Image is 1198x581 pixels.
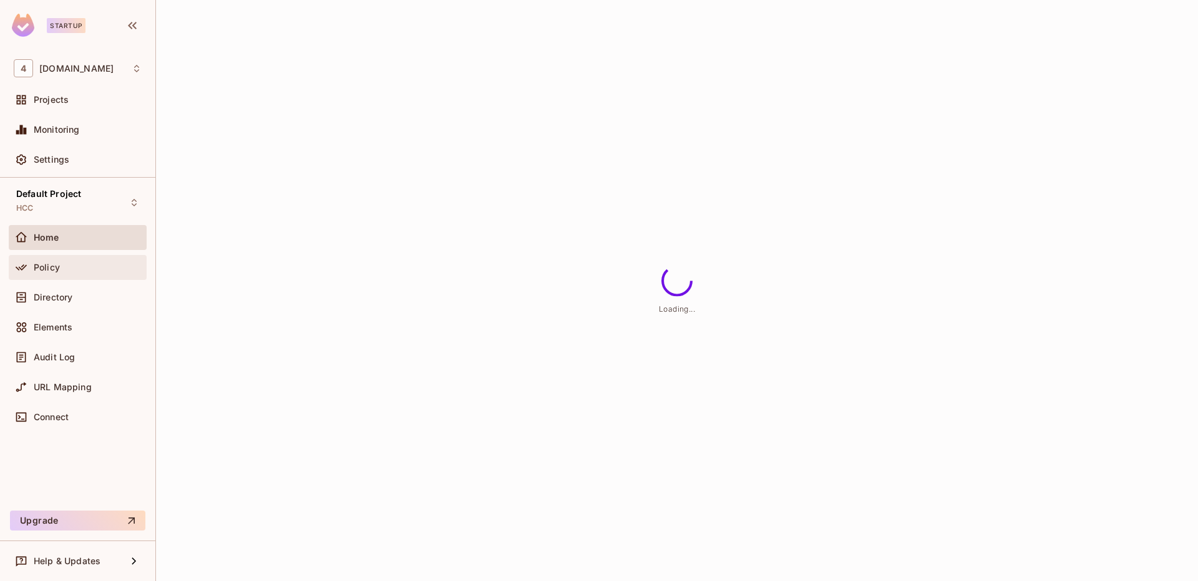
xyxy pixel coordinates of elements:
[16,189,81,199] span: Default Project
[14,59,33,77] span: 4
[659,304,695,314] span: Loading...
[12,14,34,37] img: SReyMgAAAABJRU5ErkJggg==
[34,382,92,392] span: URL Mapping
[34,322,72,332] span: Elements
[39,64,114,74] span: Workspace: 46labs.com
[34,352,75,362] span: Audit Log
[34,155,69,165] span: Settings
[10,511,145,531] button: Upgrade
[34,95,69,105] span: Projects
[34,262,60,272] span: Policy
[34,412,69,422] span: Connect
[34,233,59,242] span: Home
[16,203,33,213] span: HCC
[47,18,85,33] div: Startup
[34,125,80,135] span: Monitoring
[34,292,72,302] span: Directory
[34,556,100,566] span: Help & Updates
